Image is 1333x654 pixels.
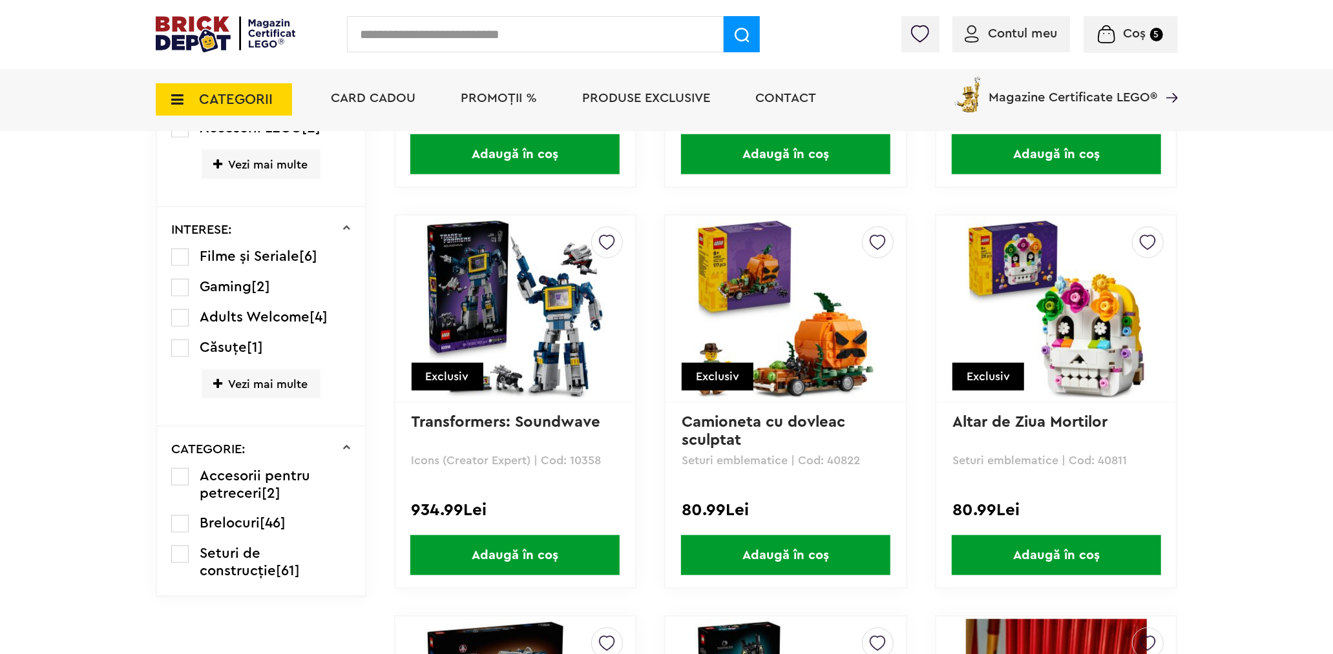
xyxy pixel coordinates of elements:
[276,564,300,578] span: [61]
[262,486,280,500] span: [2]
[952,502,1160,518] div: 80.99Lei
[299,249,317,263] span: [6]
[247,340,263,354] span: [1]
[952,535,1161,575] span: Adaugă în coș
[989,74,1158,104] span: Magazine Certificate LEGO®
[410,134,620,174] span: Adaugă în coș
[583,92,711,105] a: Produse exclusive
[1150,28,1163,41] small: 5
[251,280,270,294] span: [2]
[952,455,1160,466] p: Seturi emblematice | Cod: 40811
[200,280,251,294] span: Gaming
[666,134,905,174] a: Adaugă în coș
[695,218,876,399] img: Camioneta cu dovleac sculptat
[395,535,635,575] a: Adaugă în coș
[395,134,635,174] a: Adaugă în coș
[200,92,273,107] span: CATEGORII
[936,535,1176,575] a: Adaugă în coș
[202,369,320,398] span: Vezi mai multe
[260,516,286,530] span: [46]
[965,27,1058,40] a: Contul meu
[989,27,1058,40] span: Contul meu
[461,92,538,105] a: PROMOȚII %
[310,310,328,324] span: [4]
[200,340,247,354] span: Căsuțe
[331,92,416,105] a: Card Cadou
[410,535,620,575] span: Adaugă în coș
[412,502,619,518] div: 934.99Lei
[952,134,1161,174] span: Adaugă în coș
[412,363,483,391] div: Exclusiv
[682,414,850,448] a: Camioneta cu dovleac sculptat
[200,310,310,324] span: Adults Welcome
[1124,27,1146,40] span: Coș
[681,535,890,575] span: Adaugă în coș
[200,516,260,530] span: Brelocuri
[682,502,889,518] div: 80.99Lei
[666,535,905,575] a: Adaugă în coș
[171,443,246,456] p: CATEGORIE:
[952,414,1107,430] a: Altar de Ziua Mortilor
[412,414,601,430] a: Transformers: Soundwave
[412,455,619,466] p: Icons (Creator Expert) | Cod: 10358
[682,455,889,466] p: Seturi emblematice | Cod: 40822
[202,150,320,179] span: Vezi mai multe
[200,469,310,500] span: Accesorii pentru petreceri
[200,249,299,263] span: Filme și Seriale
[936,134,1176,174] a: Adaugă în coș
[1158,74,1178,87] a: Magazine Certificate LEGO®
[200,546,276,578] span: Seturi de construcţie
[682,363,753,391] div: Exclusiv
[966,218,1147,399] img: Altar de Ziua Mortilor
[952,363,1024,391] div: Exclusiv
[171,223,232,236] p: INTERESE:
[681,134,890,174] span: Adaugă în coș
[756,92,817,105] a: Contact
[425,218,605,399] img: Transformers: Soundwave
